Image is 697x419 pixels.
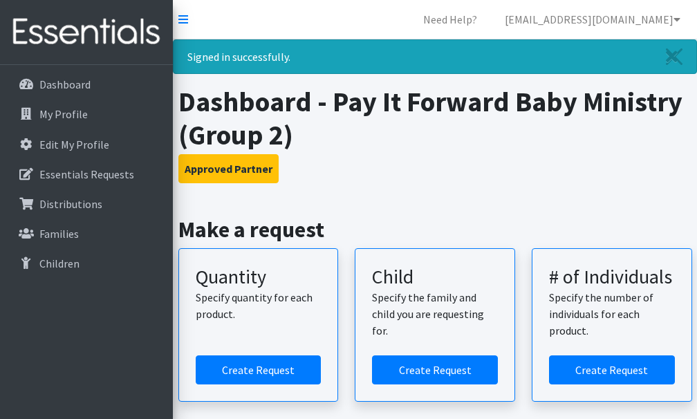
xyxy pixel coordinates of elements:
h3: # of Individuals [549,266,675,289]
a: Distributions [6,190,167,218]
p: Edit My Profile [39,138,109,151]
p: Families [39,227,79,241]
p: Specify the family and child you are requesting for. [372,289,498,339]
p: My Profile [39,107,88,121]
h3: Quantity [196,266,322,289]
p: Dashboard [39,77,91,91]
h3: Child [372,266,498,289]
a: Need Help? [412,6,488,33]
p: Essentials Requests [39,167,134,181]
p: Specify quantity for each product. [196,289,322,322]
a: My Profile [6,100,167,128]
a: Close [652,40,696,73]
h1: Dashboard - Pay It Forward Baby Ministry (Group 2) [178,85,692,151]
a: Dashboard [6,71,167,98]
a: Create a request by number of individuals [549,355,675,384]
button: Approved Partner [178,154,279,183]
a: [EMAIL_ADDRESS][DOMAIN_NAME] [494,6,691,33]
div: Signed in successfully. [173,39,697,74]
a: Essentials Requests [6,160,167,188]
p: Distributions [39,197,102,211]
h2: Make a request [178,216,692,243]
a: Create a request for a child or family [372,355,498,384]
a: Edit My Profile [6,131,167,158]
p: Specify the number of individuals for each product. [549,289,675,339]
a: Create a request by quantity [196,355,322,384]
p: Children [39,257,80,270]
a: Children [6,250,167,277]
img: HumanEssentials [6,9,167,55]
a: Families [6,220,167,248]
